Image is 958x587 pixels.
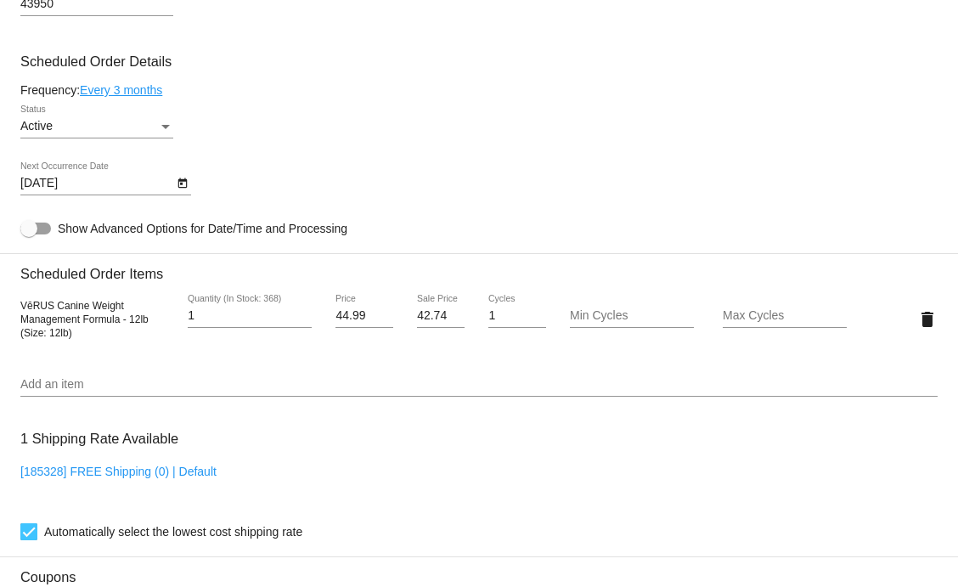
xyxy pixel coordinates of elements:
h3: 1 Shipping Rate Available [20,420,178,457]
h3: Scheduled Order Items [20,253,938,282]
h3: Scheduled Order Details [20,54,938,70]
span: VēRUS Canine Weight Management Formula - 12lb (Size: 12lb) [20,300,149,339]
mat-icon: delete [917,309,938,330]
span: Active [20,119,53,133]
a: Every 3 months [80,83,162,97]
span: Automatically select the lowest cost shipping rate [44,522,302,542]
mat-select: Status [20,120,173,133]
span: Show Advanced Options for Date/Time and Processing [58,220,347,237]
input: Add an item [20,378,938,392]
input: Price [335,309,392,323]
input: Sale Price [417,309,465,323]
div: Frequency: [20,83,938,97]
h3: Coupons [20,556,938,585]
input: Next Occurrence Date [20,177,173,190]
input: Cycles [488,309,545,323]
a: [185328] FREE Shipping (0) | Default [20,465,217,478]
button: Open calendar [173,173,191,191]
input: Max Cycles [723,309,847,323]
input: Min Cycles [570,309,694,323]
input: Quantity (In Stock: 368) [188,309,312,323]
